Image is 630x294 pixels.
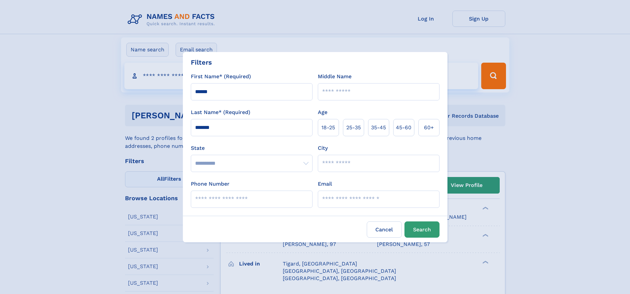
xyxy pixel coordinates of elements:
label: City [318,144,328,152]
label: Email [318,180,332,188]
span: 35‑45 [371,124,386,132]
label: Age [318,108,327,116]
span: 45‑60 [396,124,411,132]
label: First Name* (Required) [191,73,251,81]
label: State [191,144,313,152]
div: Filters [191,57,212,67]
span: 60+ [424,124,434,132]
span: 18‑25 [321,124,335,132]
label: Last Name* (Required) [191,108,250,116]
span: 25‑35 [346,124,361,132]
button: Search [404,221,440,238]
label: Cancel [367,221,402,238]
label: Middle Name [318,73,352,81]
label: Phone Number [191,180,230,188]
